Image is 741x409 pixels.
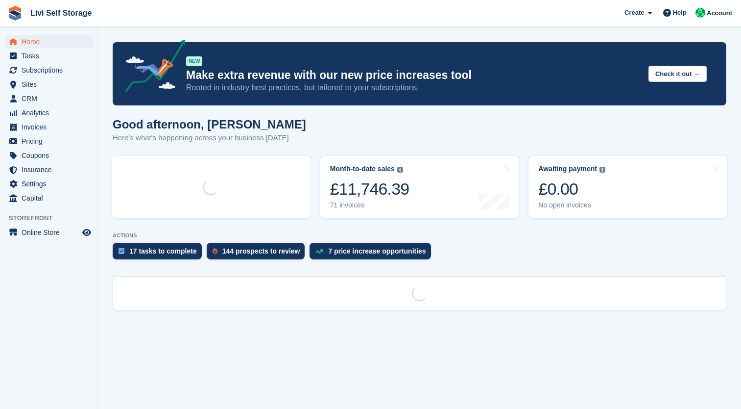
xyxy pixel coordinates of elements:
a: menu [5,35,93,49]
div: Month-to-date sales [330,165,395,173]
div: 17 tasks to complete [129,247,197,255]
img: prospect-51fa495bee0391a8d652442698ab0144808aea92771e9ea1ae160a38d050c398.svg [213,248,217,254]
img: Joe Robertson [695,8,705,18]
a: Livi Self Storage [26,5,96,21]
div: £0.00 [538,179,605,199]
img: icon-info-grey-7440780725fd019a000dd9b08b2336e03edf1995a4989e88bcd33f0948082b44.svg [599,167,605,173]
p: ACTIONS [113,232,726,239]
div: 144 prospects to review [222,247,300,255]
div: No open invoices [538,201,605,209]
span: Insurance [22,163,80,177]
a: menu [5,191,93,205]
a: menu [5,106,93,120]
span: Tasks [22,49,80,63]
span: Help [673,8,687,18]
span: Settings [22,177,80,191]
span: Capital [22,191,80,205]
span: Invoices [22,120,80,134]
img: icon-info-grey-7440780725fd019a000dd9b08b2336e03edf1995a4989e88bcd33f0948082b44.svg [397,167,403,173]
a: Month-to-date sales £11,746.39 71 invoices [320,156,519,218]
a: 144 prospects to review [207,243,310,264]
p: Here's what's happening across your business [DATE] [113,132,306,144]
a: Awaiting payment £0.00 No open invoices [528,156,727,218]
img: price-adjustments-announcement-icon-8257ccfd72463d97f412b2fc003d46551f7dbcb40ab6d574587a9cd5c0d94... [117,40,186,96]
div: 7 price increase opportunities [328,247,426,255]
p: Rooted in industry best practices, but tailored to your subscriptions. [186,82,641,93]
span: Subscriptions [22,63,80,77]
a: menu [5,163,93,177]
a: 17 tasks to complete [113,243,207,264]
a: menu [5,92,93,105]
a: menu [5,177,93,191]
a: menu [5,49,93,63]
h1: Good afternoon, [PERSON_NAME] [113,118,306,131]
img: price_increase_opportunities-93ffe204e8149a01c8c9dc8f82e8f89637d9d84a8eef4429ea346261dce0b2c0.svg [315,249,323,254]
a: menu [5,149,93,162]
a: menu [5,63,93,77]
span: Storefront [9,213,97,223]
div: Awaiting payment [538,165,597,173]
a: 7 price increase opportunities [310,243,435,264]
a: menu [5,134,93,148]
a: menu [5,226,93,239]
span: Account [707,8,732,18]
span: CRM [22,92,80,105]
p: Make extra revenue with our new price increases tool [186,68,641,82]
span: Analytics [22,106,80,120]
div: NEW [186,56,202,66]
span: Home [22,35,80,49]
span: Sites [22,77,80,91]
span: Online Store [22,226,80,239]
button: Check it out → [648,66,707,82]
span: Pricing [22,134,80,148]
img: task-75834270c22a3079a89374b754ae025e5fb1db73e45f91037f5363f120a921f8.svg [119,248,124,254]
div: 71 invoices [330,201,409,209]
a: menu [5,120,93,134]
a: Preview store [81,227,93,238]
img: stora-icon-8386f47178a22dfd0bd8f6a31ec36ba5ce8667c1dd55bd0f319d3a0aa187defe.svg [8,6,23,21]
span: Coupons [22,149,80,162]
a: menu [5,77,93,91]
span: Create [624,8,644,18]
div: £11,746.39 [330,179,409,199]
